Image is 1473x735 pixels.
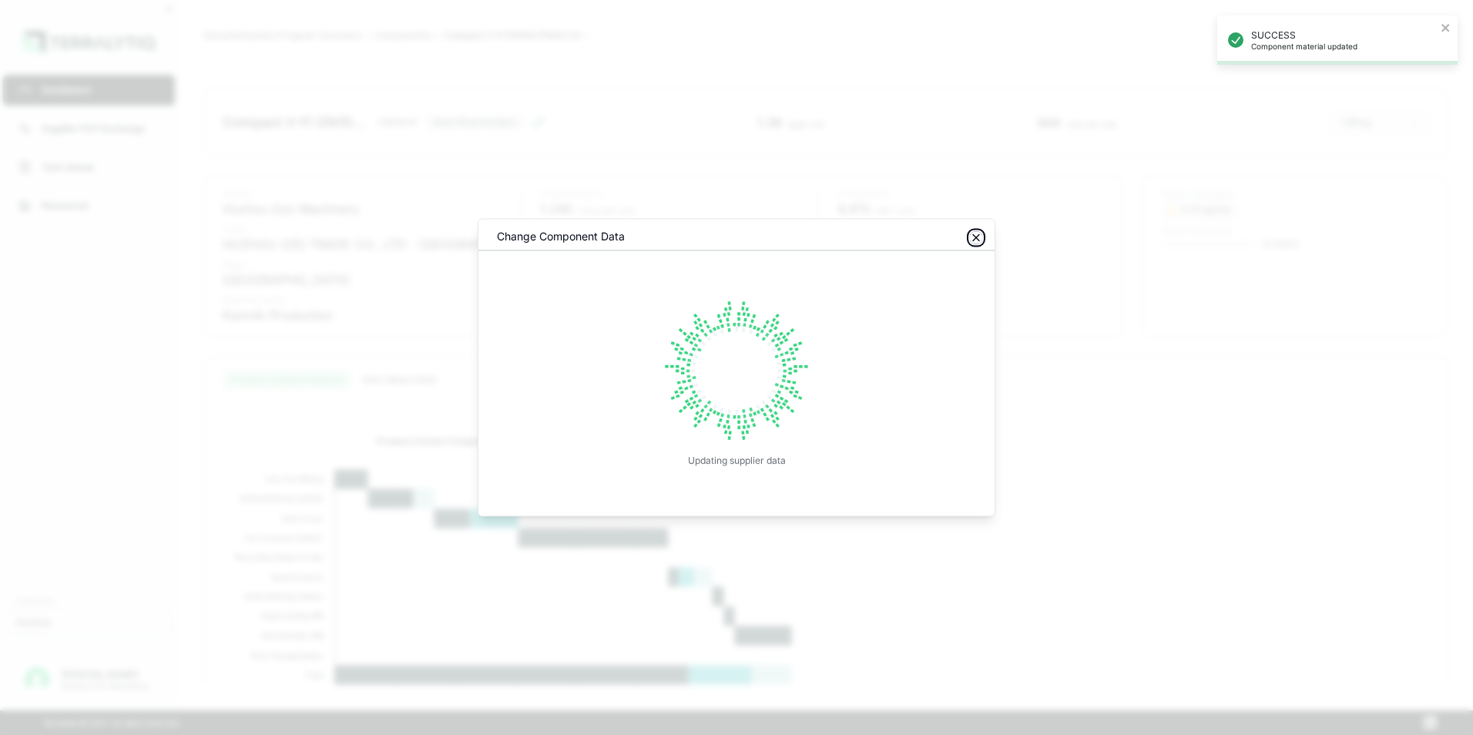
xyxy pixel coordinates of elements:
div: Change Component Data [485,229,625,244]
img: Loading [659,294,814,448]
div: Updating supplier data [688,455,786,467]
p: Component material updated [1251,42,1436,51]
button: close [1441,22,1451,34]
p: SUCCESS [1251,29,1436,42]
